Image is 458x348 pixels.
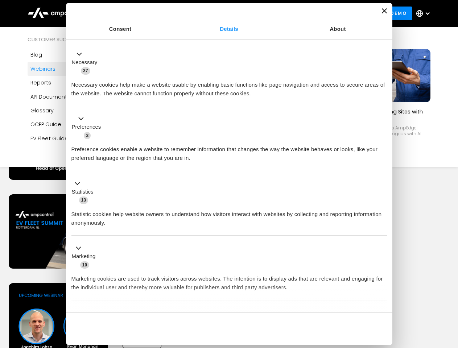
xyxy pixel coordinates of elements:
a: EV Fleet Guide [28,132,117,145]
a: Consent [66,19,175,39]
span: 27 [81,67,90,74]
a: Webinars [28,62,117,76]
a: OCPP Guide [28,117,117,131]
button: Close banner [382,8,387,13]
div: Customer success [28,36,117,43]
div: API Documentation [30,93,81,101]
div: OCPP Guide [30,120,61,128]
div: Webinars [30,65,55,73]
button: Necessary (27) [71,50,102,75]
button: Preferences (3) [71,115,106,140]
button: Marketing (10) [71,244,100,269]
label: Preferences [72,123,101,131]
a: Glossary [28,104,117,117]
button: Unclassified (2) [71,308,131,318]
a: Details [175,19,284,39]
button: Okay [282,318,387,339]
button: Statistics (13) [71,179,98,204]
a: API Documentation [28,90,117,104]
label: Necessary [72,58,98,67]
a: About [284,19,392,39]
label: Marketing [72,252,96,261]
div: EV Fleet Guide [30,134,68,142]
div: Preference cookies enable a website to remember information that changes the way the website beha... [71,140,387,162]
div: Glossary [30,107,54,115]
span: 3 [84,132,91,139]
a: Blog [28,48,117,62]
span: 2 [120,310,127,317]
div: Statistic cookies help website owners to understand how visitors interact with websites by collec... [71,204,387,227]
label: Statistics [72,188,94,196]
div: Reports [30,79,51,87]
span: 13 [79,196,88,204]
div: Marketing cookies are used to track visitors across websites. The intention is to display ads tha... [71,269,387,292]
span: 10 [80,261,90,269]
a: Reports [28,76,117,90]
div: Blog [30,51,42,59]
div: Necessary cookies help make a website usable by enabling basic functions like page navigation and... [71,75,387,98]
